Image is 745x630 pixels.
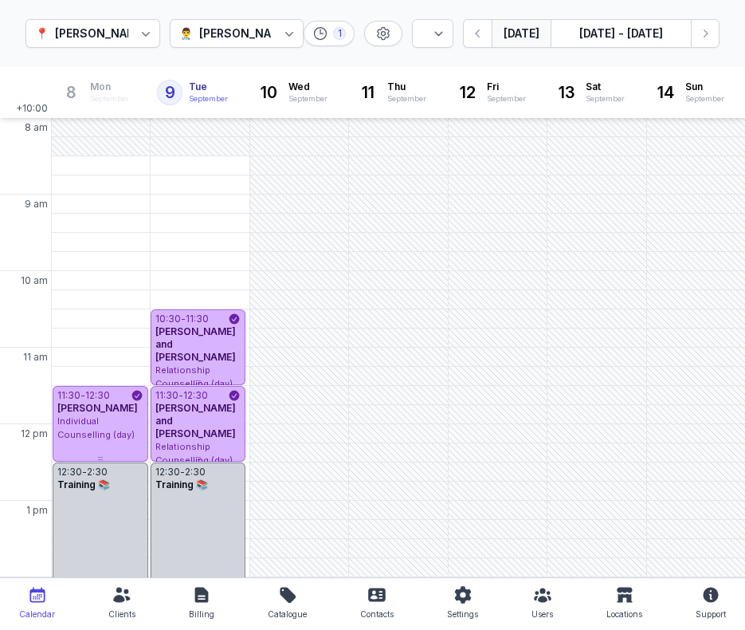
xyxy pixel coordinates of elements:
span: Wed [288,81,327,93]
div: 12:30 [57,466,82,478]
div: Users [531,604,553,624]
div: September [189,93,228,104]
div: 12:30 [183,389,208,402]
div: 8 [58,80,84,105]
span: 11 am [23,351,48,364]
span: +10:00 [16,102,51,118]
div: 14 [653,80,679,105]
div: September [288,93,327,104]
div: - [82,466,87,478]
div: Calendar [19,604,55,624]
span: [PERSON_NAME] and [PERSON_NAME] [155,325,236,363]
div: 13 [554,80,579,105]
span: Relationship Counselling (day) [155,364,233,389]
div: 1 [333,27,346,40]
div: September [586,93,625,104]
span: [PERSON_NAME] [57,402,138,414]
div: Support [696,604,726,624]
div: 9 [157,80,182,105]
span: 9 am [25,198,48,211]
span: 10 am [21,274,48,287]
div: September [90,93,129,104]
span: Mon [90,81,129,93]
div: 11:30 [186,313,209,325]
div: Contacts [360,604,394,624]
span: 1 pm [26,504,48,517]
div: - [178,389,183,402]
div: 12 [455,80,480,105]
div: 11:30 [57,389,80,402]
div: - [180,466,185,478]
div: September [487,93,526,104]
div: 2:30 [87,466,108,478]
span: [PERSON_NAME] and [PERSON_NAME] [155,402,236,439]
div: - [80,389,85,402]
span: Individual Counselling (day) [57,415,135,440]
div: 👨‍⚕️ [179,24,193,43]
span: 12 pm [21,427,48,440]
div: Catalogue [268,604,307,624]
div: September [685,93,724,104]
div: 10:30 [155,313,181,325]
div: 📍 [35,24,49,43]
div: 12:30 [155,466,180,478]
div: Clients [108,604,135,624]
div: 10 [257,80,282,105]
button: [DATE] - [DATE] [551,19,691,48]
div: 2:30 [185,466,206,478]
div: [PERSON_NAME] Counselling [55,24,218,43]
div: Locations [606,604,642,624]
span: Sun [685,81,724,93]
span: Sat [586,81,625,93]
span: Training 📚 [57,478,110,490]
div: September [387,93,426,104]
span: Fri [487,81,526,93]
span: Training 📚 [155,478,208,490]
span: Relationship Counselling (day) [155,441,233,466]
span: Tue [189,81,228,93]
div: 11:30 [155,389,178,402]
button: [DATE] [492,19,551,48]
div: [PERSON_NAME] [199,24,292,43]
span: Thu [387,81,426,93]
div: - [181,313,186,325]
div: Billing [189,604,214,624]
div: 11 [355,80,381,105]
span: 8 am [25,121,48,134]
div: Settings [447,604,478,624]
div: 12:30 [85,389,110,402]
